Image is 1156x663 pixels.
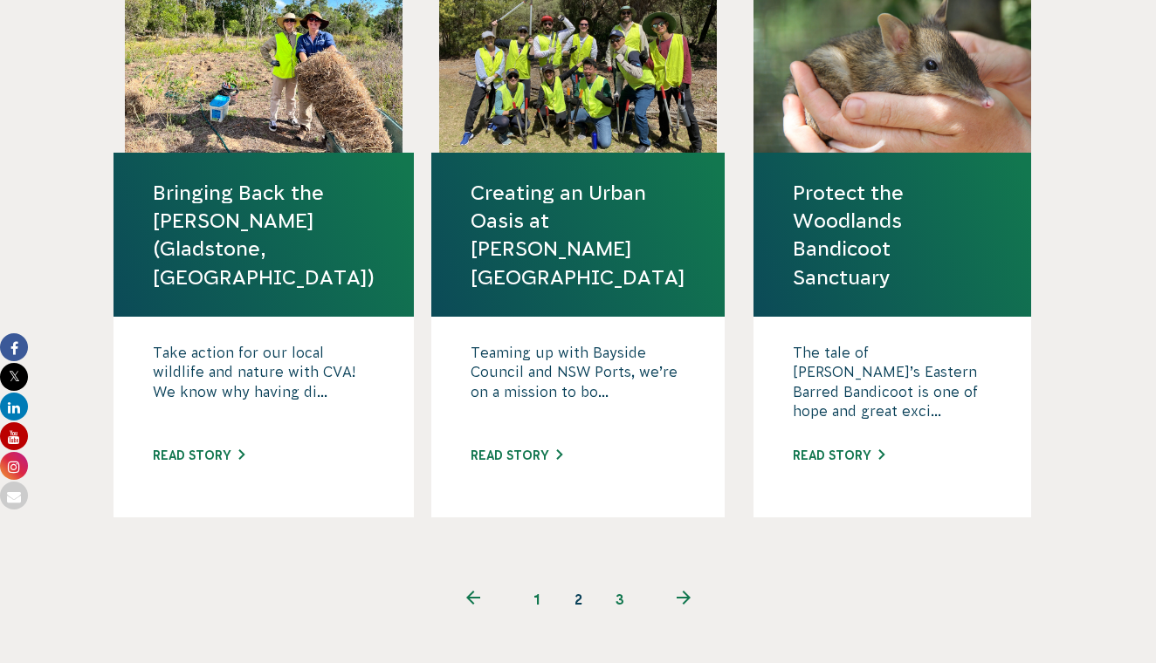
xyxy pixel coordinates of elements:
a: Previous page [430,578,515,620]
a: Read story [471,448,562,462]
a: Read story [793,448,884,462]
a: Read story [153,448,244,462]
a: Bringing Back the [PERSON_NAME] (Gladstone, [GEOGRAPHIC_DATA]) [153,179,375,291]
p: Take action for our local wildlife and nature with CVA! We know why having di... [153,343,375,430]
a: Creating an Urban Oasis at [PERSON_NAME][GEOGRAPHIC_DATA] [471,179,685,291]
a: Protect the Woodlands Bandicoot Sanctuary [793,179,992,291]
p: The tale of [PERSON_NAME]’s Eastern Barred Bandicoot is one of hope and great exci... [793,343,992,430]
span: 2 [557,578,599,620]
p: Teaming up with Bayside Council and NSW Ports, we’re on a mission to bo... [471,343,685,430]
a: 1 [515,578,557,620]
ul: Pagination [430,578,726,620]
a: Next page [641,578,726,620]
a: 3 [599,578,641,620]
